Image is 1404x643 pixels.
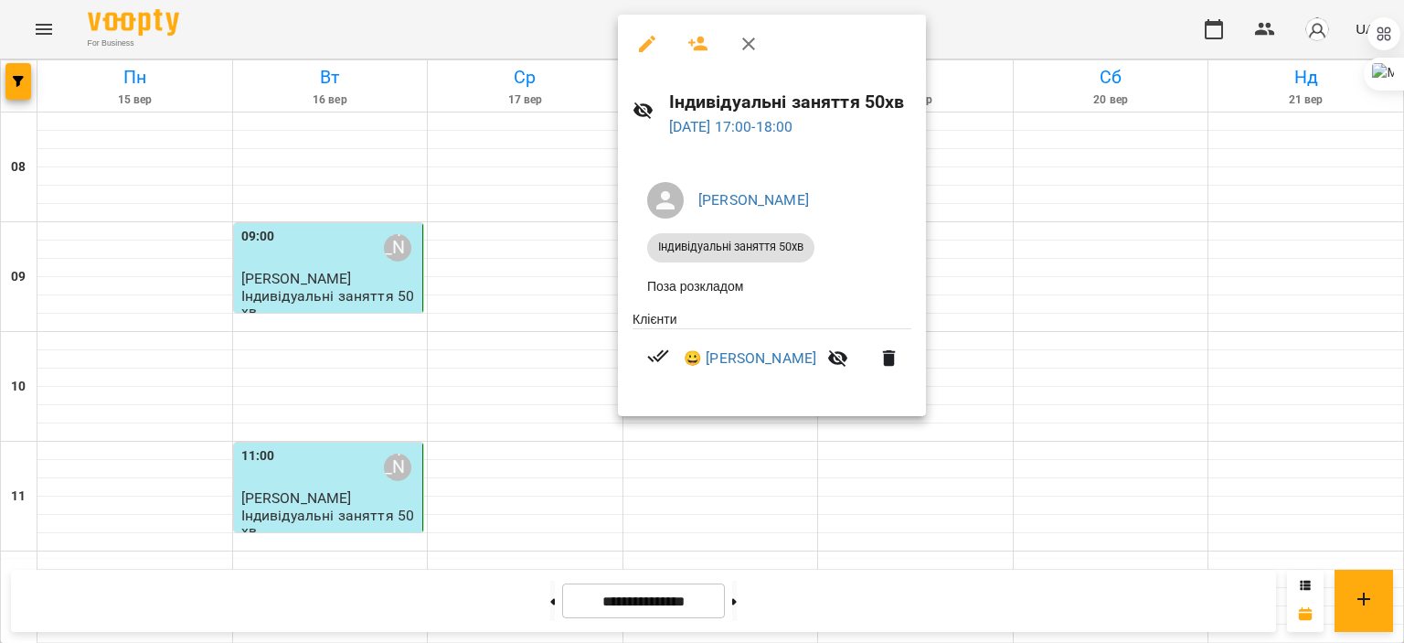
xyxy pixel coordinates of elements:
[669,88,911,116] h6: Індивідуальні заняття 50хв
[633,310,911,395] ul: Клієнти
[669,118,793,135] a: [DATE] 17:00-18:00
[698,191,809,209] a: [PERSON_NAME]
[647,239,814,255] span: Індивідуальні заняття 50хв
[647,345,669,367] svg: Візит сплачено
[633,270,911,303] li: Поза розкладом
[684,348,816,370] a: 😀 [PERSON_NAME]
